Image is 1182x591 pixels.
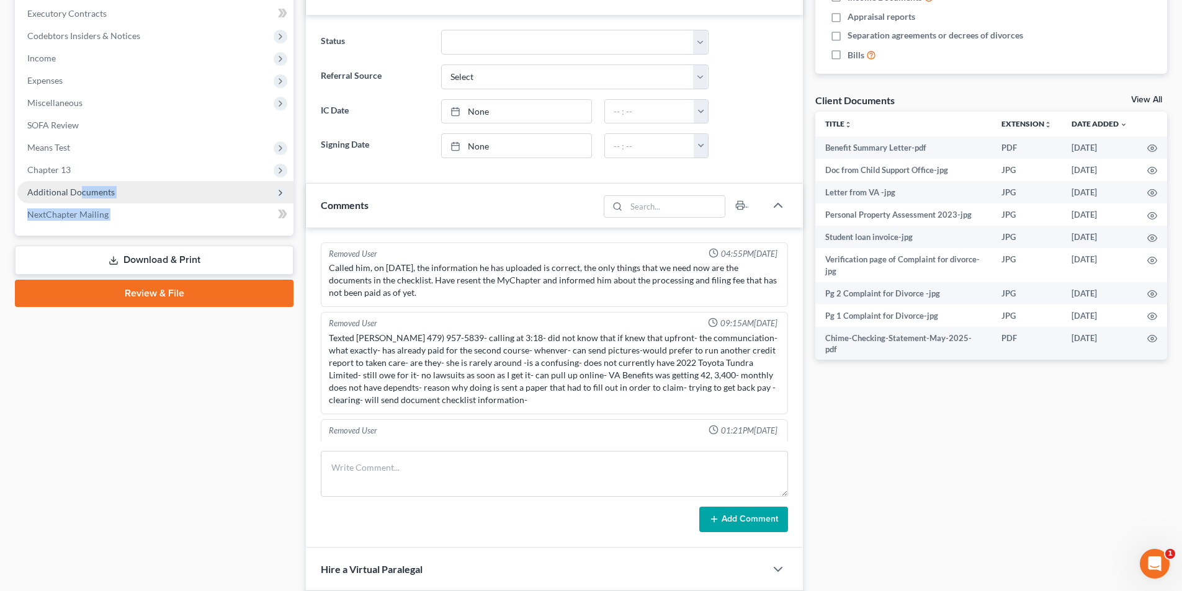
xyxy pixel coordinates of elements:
div: 616-30-4605 [329,438,780,451]
iframe: Intercom live chat [1140,549,1170,579]
span: Miscellaneous [27,97,83,108]
a: Review & File [15,280,293,307]
i: expand_more [1120,121,1127,128]
td: Doc from Child Support Office-jpg [815,159,992,181]
i: unfold_more [844,121,852,128]
td: PDF [992,327,1062,361]
td: [DATE] [1062,181,1137,203]
span: Separation agreements or decrees of divorces [848,29,1023,42]
td: [DATE] [1062,159,1137,181]
td: JPG [992,226,1062,248]
a: None [442,100,591,123]
a: NextChapter Mailing [17,203,293,226]
td: [DATE] [1062,248,1137,282]
td: Benefit Summary Letter-pdf [815,136,992,159]
i: unfold_more [1044,121,1052,128]
span: 1 [1165,549,1175,559]
a: None [442,134,591,158]
button: Add Comment [699,507,788,533]
div: Client Documents [815,94,895,107]
a: View All [1131,96,1162,104]
td: Personal Property Assessment 2023-jpg [815,203,992,226]
span: Bills [848,49,864,61]
td: Verification page of Complaint for divorce-jpg [815,248,992,282]
td: JPG [992,304,1062,327]
td: [DATE] [1062,327,1137,361]
td: JPG [992,159,1062,181]
td: JPG [992,203,1062,226]
a: SOFA Review [17,114,293,136]
td: [DATE] [1062,226,1137,248]
td: JPG [992,248,1062,282]
td: [DATE] [1062,304,1137,327]
a: Executory Contracts [17,2,293,25]
input: -- : -- [605,100,694,123]
div: Removed User [329,425,377,437]
span: Comments [321,199,369,211]
span: Additional Documents [27,187,115,197]
span: Expenses [27,75,63,86]
a: Extensionunfold_more [1001,119,1052,128]
span: Income [27,53,56,63]
td: Student loan invoice-jpg [815,226,992,248]
span: 09:15AM[DATE] [720,318,777,329]
td: Letter from VA -jpg [815,181,992,203]
label: Signing Date [315,133,434,158]
span: Chapter 13 [27,164,71,175]
span: 01:21PM[DATE] [721,425,777,437]
label: Status [315,30,434,55]
td: Pg 2 Complaint for Divorce -jpg [815,282,992,304]
td: JPG [992,181,1062,203]
a: Date Added expand_more [1072,119,1127,128]
div: Texted [PERSON_NAME] 479) 957-5839- calling at 3:18- did not know that if knew that upfront- the ... [329,332,780,406]
td: [DATE] [1062,203,1137,226]
td: JPG [992,282,1062,304]
span: NextChapter Mailing [27,209,109,220]
a: Download & Print [15,246,293,275]
span: Executory Contracts [27,8,107,19]
span: 04:55PM[DATE] [721,248,777,260]
label: Referral Source [315,64,434,89]
span: Appraisal reports [848,11,915,23]
td: PDF [992,136,1062,159]
div: Called him, on [DATE], the information he has uploaded is correct, the only things that we need n... [329,262,780,299]
label: IC Date [315,99,434,124]
td: Pg 1 Complaint for Divorce-jpg [815,304,992,327]
span: Codebtors Insiders & Notices [27,30,140,41]
div: Removed User [329,318,377,329]
td: [DATE] [1062,282,1137,304]
td: [DATE] [1062,136,1137,159]
span: Hire a Virtual Paralegal [321,563,423,575]
span: Means Test [27,142,70,153]
span: SOFA Review [27,120,79,130]
td: Chime-Checking-Statement-May-2025-pdf [815,327,992,361]
input: Search... [627,196,725,217]
a: Titleunfold_more [825,119,852,128]
input: -- : -- [605,134,694,158]
div: Removed User [329,248,377,260]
